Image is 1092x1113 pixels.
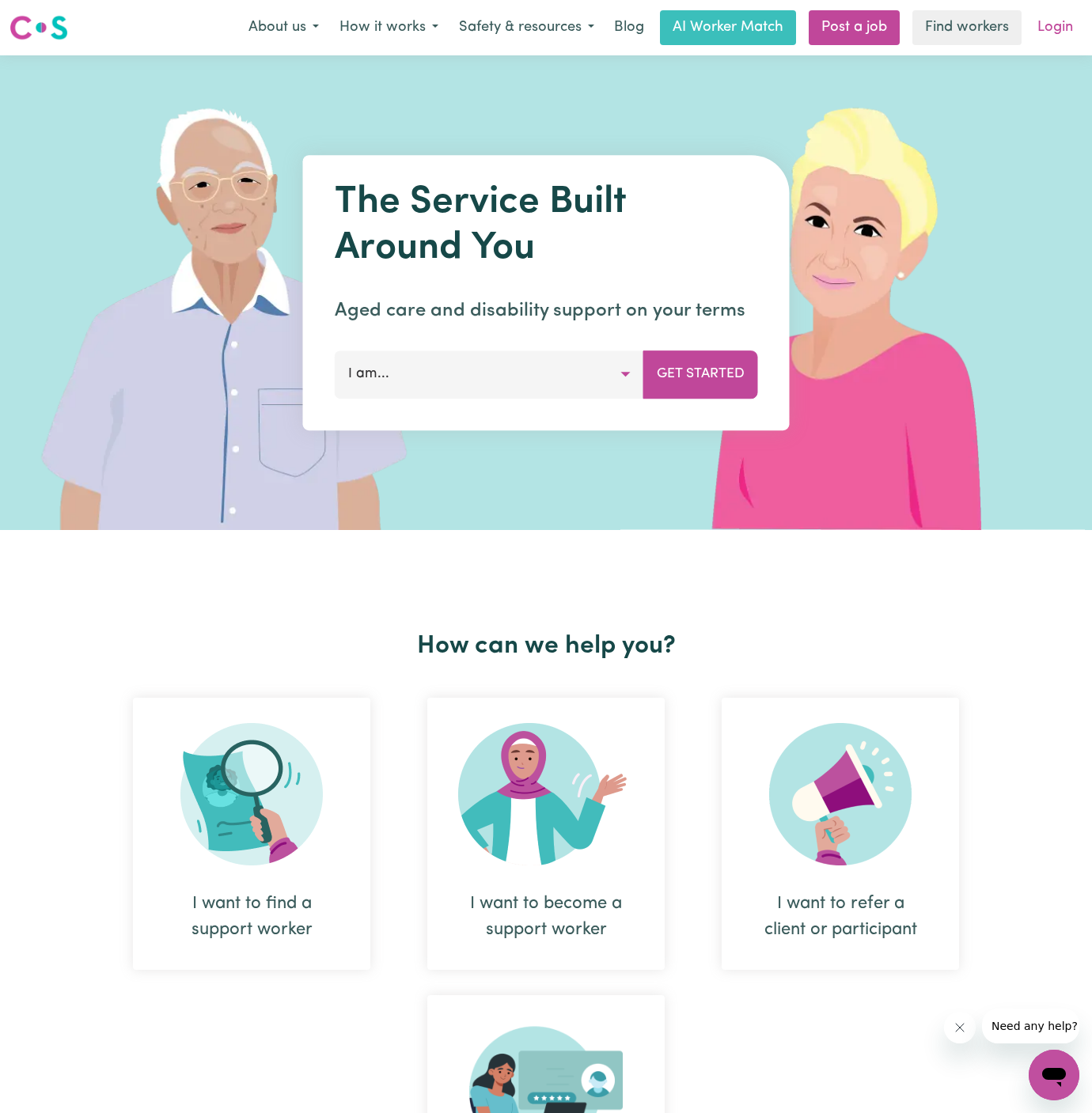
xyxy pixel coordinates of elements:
[9,9,68,46] a: Careseekers logo
[722,698,959,970] div: I want to refer a client or participant
[458,723,634,865] img: Become Worker
[329,11,449,44] button: How it works
[335,350,644,398] button: I am...
[238,11,329,44] button: About us
[1029,1050,1079,1100] iframe: Button to launch messaging window
[335,297,758,325] p: Aged care and disability support on your terms
[133,698,370,970] div: I want to find a support worker
[9,13,68,42] img: Careseekers logo
[427,698,665,970] div: I want to become a support worker
[449,11,605,44] button: Safety & resources
[760,891,921,943] div: I want to refer a client or participant
[335,180,758,271] h1: The Service Built Around You
[660,10,796,45] a: AI Worker Match
[104,631,988,661] h2: How can we help you?
[1028,10,1083,45] a: Login
[769,723,912,865] img: Refer
[605,10,654,45] a: Blog
[643,350,758,398] button: Get Started
[465,891,627,943] div: I want to become a support worker
[944,1012,976,1043] iframe: Close message
[180,723,323,865] img: Search
[912,10,1022,45] a: Find workers
[171,891,332,943] div: I want to find a support worker
[982,1009,1079,1043] iframe: Message from company
[809,10,900,45] a: Post a job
